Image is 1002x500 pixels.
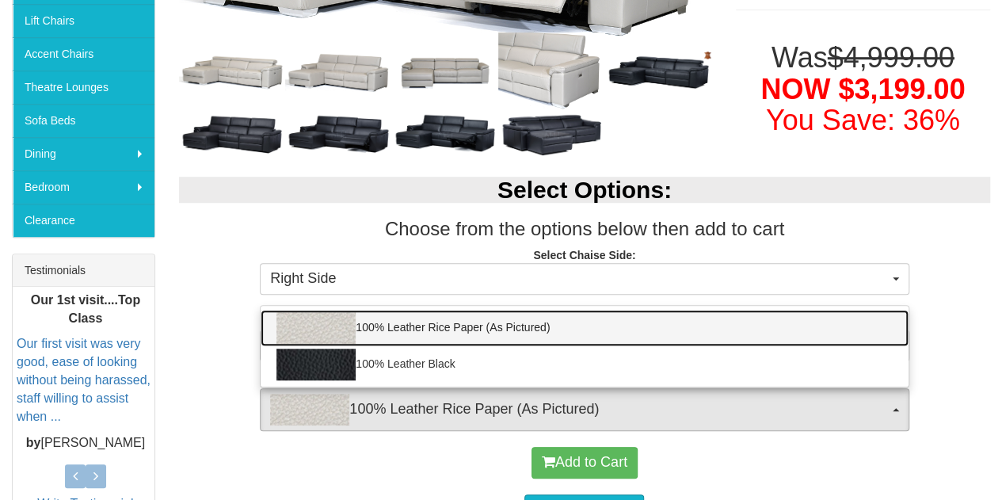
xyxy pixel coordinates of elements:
[17,433,154,452] p: [PERSON_NAME]
[533,249,635,261] strong: Select Chaise Side:
[13,254,154,287] div: Testimonials
[26,435,41,448] b: by
[13,37,154,71] a: Accent Chairs
[270,394,888,426] span: 100% Leather Rice Paper (As Pictured)
[760,73,965,105] span: NOW $3,199.00
[13,104,154,137] a: Sofa Beds
[261,310,908,346] a: 100% Leather Rice Paper (As Pictured)
[13,71,154,104] a: Theatre Lounges
[828,41,954,74] del: $4,999.00
[17,337,150,422] a: Our first visit was very good, ease of looking without being harassed, staff willing to assist wh...
[276,349,356,380] img: 100% Leather Black
[497,177,672,203] b: Select Options:
[260,388,909,431] button: 100% Leather Rice Paper (As Pictured)100% Leather Rice Paper (As Pictured)
[270,394,349,426] img: 100% Leather Rice Paper (As Pictured)
[179,219,990,239] h3: Choose from the options below then add to cart
[260,263,909,295] button: Right Side
[276,312,356,344] img: 100% Leather Rice Paper (As Pictured)
[13,137,154,170] a: Dining
[13,170,154,204] a: Bedroom
[31,292,140,324] b: Our 1st visit....Top Class
[13,4,154,37] a: Lift Chairs
[736,42,990,136] h1: Was
[270,269,888,289] span: Right Side
[13,204,154,237] a: Clearance
[766,104,960,136] font: You Save: 36%
[261,346,908,383] a: 100% Leather Black
[531,447,638,479] button: Add to Cart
